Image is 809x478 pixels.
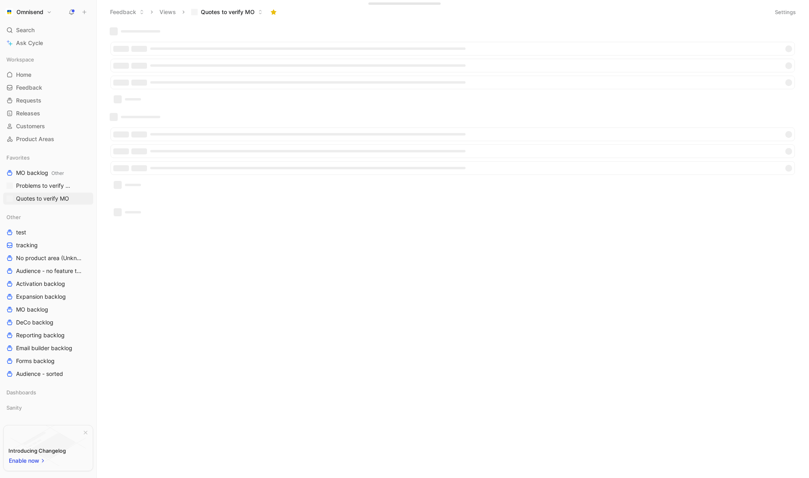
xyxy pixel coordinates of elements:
[16,228,26,236] span: test
[3,342,93,354] a: Email builder backlog
[51,170,64,176] span: Other
[3,304,93,316] a: MO backlog
[16,25,35,35] span: Search
[3,239,93,251] a: tracking
[3,329,93,341] a: Reporting backlog
[3,355,93,367] a: Forms backlog
[3,368,93,380] a: Audience - sorted
[3,211,93,223] div: Other
[3,53,93,66] div: Workspace
[3,133,93,145] a: Product Areas
[3,193,93,205] a: Quotes to verify MO
[16,38,43,48] span: Ask Cycle
[3,37,93,49] a: Ask Cycle
[3,386,93,398] div: Dashboards
[3,120,93,132] a: Customers
[3,24,93,36] div: Search
[3,316,93,328] a: DeCo backlog
[3,107,93,119] a: Releases
[3,82,93,94] a: Feedback
[16,318,53,326] span: DeCo backlog
[16,84,42,92] span: Feedback
[5,8,13,16] img: Omnisend
[16,109,40,117] span: Releases
[16,306,48,314] span: MO backlog
[16,169,64,177] span: MO backlog
[106,6,148,18] button: Feedback
[6,388,36,396] span: Dashboards
[16,280,65,288] span: Activation backlog
[16,241,38,249] span: tracking
[3,402,93,416] div: Sanity
[16,331,65,339] span: Reporting backlog
[3,265,93,277] a: Audience - no feature tag
[10,425,86,466] img: bg-BLZuj68n.svg
[16,293,66,301] span: Expansion backlog
[8,446,66,455] div: Introducing Changelog
[9,456,40,466] span: Enable now
[3,180,93,192] a: Problems to verify MO
[3,278,93,290] a: Activation backlog
[16,195,69,203] span: Quotes to verify MO
[6,154,30,162] span: Favorites
[3,226,93,238] a: test
[16,357,55,365] span: Forms backlog
[3,94,93,107] a: Requests
[201,8,255,16] span: Quotes to verify MO
[3,402,93,414] div: Sanity
[6,55,34,64] span: Workspace
[6,213,21,221] span: Other
[16,122,45,130] span: Customers
[188,6,266,18] button: Quotes to verify MO
[3,69,93,81] a: Home
[16,344,72,352] span: Email builder backlog
[3,152,93,164] div: Favorites
[771,6,799,18] button: Settings
[3,252,93,264] a: No product area (Unknowns)
[156,6,180,18] button: Views
[3,6,54,18] button: OmnisendOmnisend
[16,8,43,16] h1: Omnisend
[3,291,93,303] a: Expansion backlog
[16,182,73,190] span: Problems to verify MO
[3,211,93,380] div: OthertesttrackingNo product area (Unknowns)Audience - no feature tagActivation backlogExpansion b...
[3,167,93,179] a: MO backlogOther
[16,370,63,378] span: Audience - sorted
[6,404,22,412] span: Sanity
[3,386,93,401] div: Dashboards
[16,254,83,262] span: No product area (Unknowns)
[8,455,46,466] button: Enable now
[16,267,82,275] span: Audience - no feature tag
[16,135,54,143] span: Product Areas
[16,71,31,79] span: Home
[16,96,41,105] span: Requests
